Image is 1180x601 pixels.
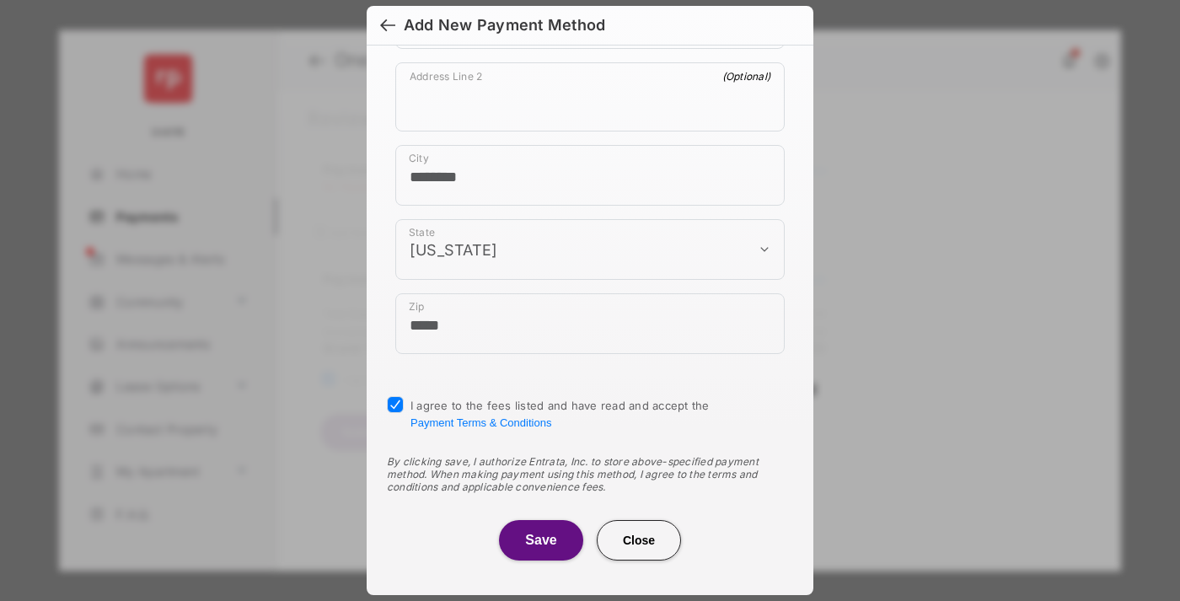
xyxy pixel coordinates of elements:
div: payment_method_screening[postal_addresses][addressLine2] [395,62,785,131]
div: payment_method_screening[postal_addresses][administrativeArea] [395,219,785,280]
div: By clicking save, I authorize Entrata, Inc. to store above-specified payment method. When making ... [387,455,793,493]
button: Close [597,520,681,561]
button: Save [499,520,583,561]
div: payment_method_screening[postal_addresses][locality] [395,145,785,206]
span: I agree to the fees listed and have read and accept the [410,399,710,429]
div: payment_method_screening[postal_addresses][postalCode] [395,293,785,354]
div: Add New Payment Method [404,16,605,35]
button: I agree to the fees listed and have read and accept the [410,416,551,429]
